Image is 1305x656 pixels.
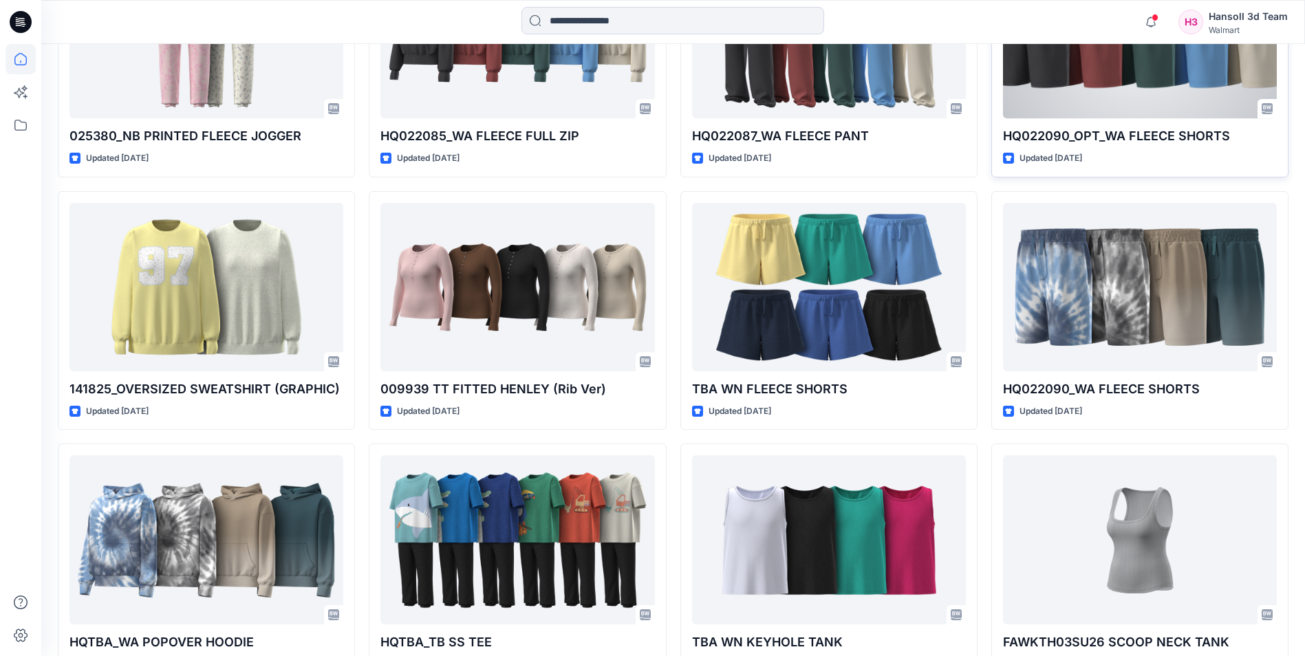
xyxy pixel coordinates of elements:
[1209,25,1288,35] div: Walmart
[1020,151,1082,166] p: Updated [DATE]
[709,151,771,166] p: Updated [DATE]
[86,404,149,419] p: Updated [DATE]
[397,151,460,166] p: Updated [DATE]
[1003,455,1277,624] a: FAWKTH03SU26 SCOOP NECK TANK
[692,380,966,399] p: TBA WN FLEECE SHORTS
[1003,203,1277,371] a: HQ022090_WA FLEECE SHORTS
[1209,8,1288,25] div: Hansoll 3d Team
[86,151,149,166] p: Updated [DATE]
[69,633,343,652] p: HQTBA_WA POPOVER HOODIE
[69,380,343,399] p: 141825_OVERSIZED SWEATSHIRT (GRAPHIC)
[380,380,654,399] p: 009939 TT FITTED HENLEY (Rib Ver)
[1003,127,1277,146] p: HQ022090_OPT_WA FLEECE SHORTS
[1003,380,1277,399] p: HQ022090_WA FLEECE SHORTS
[69,203,343,371] a: 141825_OVERSIZED SWEATSHIRT (GRAPHIC)
[380,633,654,652] p: HQTBA_TB SS TEE
[397,404,460,419] p: Updated [DATE]
[1178,10,1203,34] div: H3
[69,455,343,624] a: HQTBA_WA POPOVER HOODIE
[69,127,343,146] p: 025380_NB PRINTED FLEECE JOGGER
[380,455,654,624] a: HQTBA_TB SS TEE
[1020,404,1082,419] p: Updated [DATE]
[380,203,654,371] a: 009939 TT FITTED HENLEY (Rib Ver)
[709,404,771,419] p: Updated [DATE]
[692,127,966,146] p: HQ022087_WA FLEECE PANT
[692,455,966,624] a: TBA WN KEYHOLE TANK
[692,633,966,652] p: TBA WN KEYHOLE TANK
[1003,633,1277,652] p: FAWKTH03SU26 SCOOP NECK TANK
[380,127,654,146] p: HQ022085_WA FLEECE FULL ZIP
[692,203,966,371] a: TBA WN FLEECE SHORTS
